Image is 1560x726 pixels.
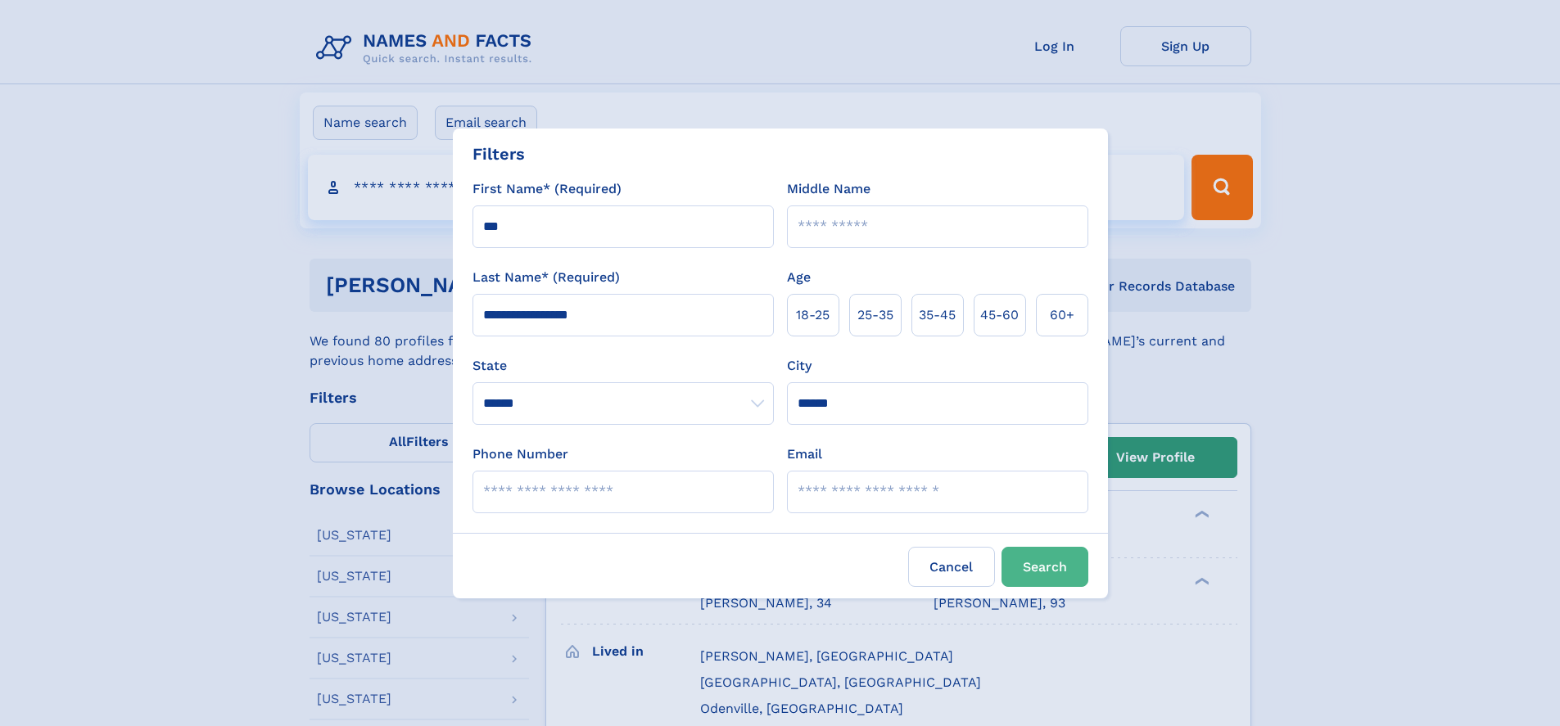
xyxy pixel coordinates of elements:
div: Filters [473,142,525,166]
label: Phone Number [473,444,568,464]
label: State [473,356,774,376]
span: 25‑35 [857,305,893,325]
label: Age [787,268,811,287]
span: 35‑45 [919,305,956,325]
span: 18‑25 [796,305,830,325]
button: Search [1002,547,1088,587]
label: Cancel [908,547,995,587]
label: City [787,356,812,376]
label: Email [787,444,822,464]
label: First Name* (Required) [473,179,622,199]
span: 60+ [1050,305,1074,325]
label: Last Name* (Required) [473,268,620,287]
label: Middle Name [787,179,870,199]
span: 45‑60 [980,305,1019,325]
